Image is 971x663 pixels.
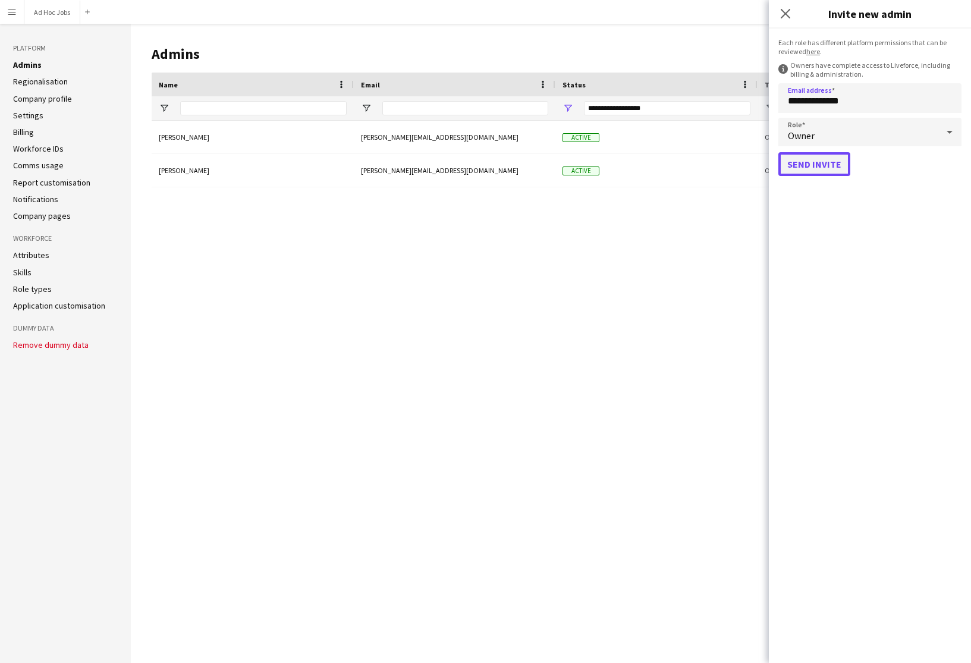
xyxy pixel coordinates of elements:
h3: Workforce [13,233,118,244]
span: Type [765,80,781,89]
h1: Admins [152,45,861,63]
a: Admins [13,59,42,70]
a: here [806,47,820,56]
a: Skills [13,267,32,278]
div: Owner [758,154,959,187]
a: Notifications [13,194,58,205]
span: Owner [788,130,815,142]
div: [PERSON_NAME] [152,154,354,187]
button: Open Filter Menu [361,103,372,114]
button: Open Filter Menu [765,103,775,114]
a: Regionalisation [13,76,68,87]
div: Each role has different platform permissions that can be reviewed . [778,38,961,56]
button: Open Filter Menu [159,103,169,114]
div: [PERSON_NAME][EMAIL_ADDRESS][DOMAIN_NAME] [354,154,555,187]
a: Attributes [13,250,49,260]
a: Report customisation [13,177,90,188]
a: Billing [13,127,34,137]
span: Name [159,80,178,89]
a: Application customisation [13,300,105,311]
div: Owners have complete access to Liveforce, including billing & administration. [778,61,961,78]
span: Email [361,80,380,89]
a: Workforce IDs [13,143,64,154]
input: Name Filter Input [180,101,347,115]
button: Ad Hoc Jobs [24,1,80,24]
span: Active [563,133,599,142]
span: Status [563,80,586,89]
h3: Platform [13,43,118,54]
a: Role types [13,284,52,294]
div: [PERSON_NAME][EMAIL_ADDRESS][DOMAIN_NAME] [354,121,555,153]
button: Open Filter Menu [563,103,573,114]
a: Company pages [13,210,71,221]
div: Owner [758,121,959,153]
a: Company profile [13,93,72,104]
input: Email Filter Input [382,101,548,115]
a: Comms usage [13,160,64,171]
button: Send invite [778,152,850,176]
h3: Dummy Data [13,323,118,334]
div: [PERSON_NAME] [152,121,354,153]
button: Remove dummy data [13,340,89,350]
a: Settings [13,110,43,121]
h3: Invite new admin [769,6,971,21]
span: Active [563,166,599,175]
